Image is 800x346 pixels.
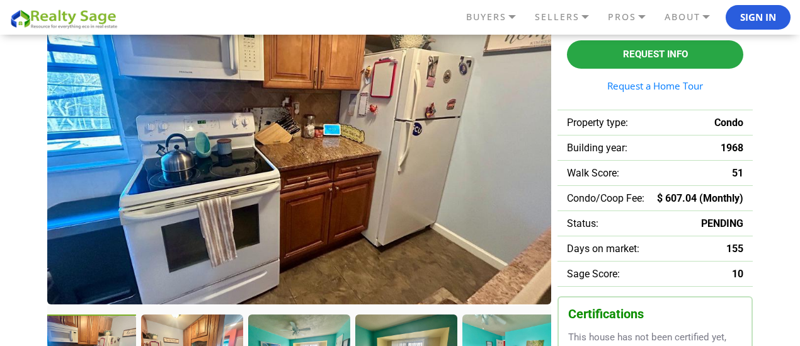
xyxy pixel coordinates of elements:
a: ABOUT [661,6,726,28]
h3: Certifications [568,307,742,321]
a: BUYERS [463,6,532,28]
span: Status: [567,217,598,229]
span: Condo [714,117,743,129]
a: PROS [605,6,661,28]
span: 10 [732,268,743,280]
span: PENDING [701,217,743,229]
span: Property type: [567,117,628,129]
img: REALTY SAGE [9,8,123,30]
span: $ 607.04 (Monthly) [657,192,743,204]
span: Sage Score: [567,268,620,280]
span: 51 [732,167,743,179]
span: 155 [726,243,743,255]
button: Request Info [567,40,743,69]
button: Sign In [726,5,791,30]
span: Walk Score: [567,167,619,179]
span: Days on market: [567,243,639,255]
span: 1968 [721,142,743,154]
span: Building year: [567,142,627,154]
a: Request a Home Tour [567,81,743,91]
a: SELLERS [532,6,605,28]
span: Condo/Coop Fee: [567,192,644,204]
